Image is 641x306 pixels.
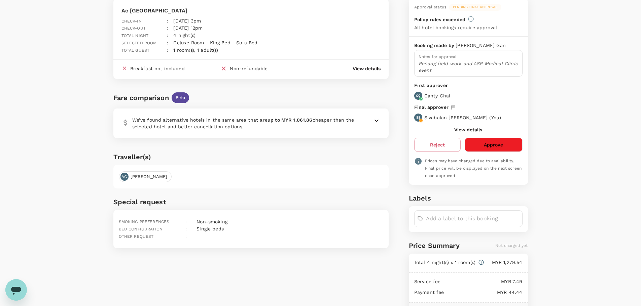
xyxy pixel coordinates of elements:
[161,27,168,39] div: :
[185,219,187,224] span: :
[414,259,475,266] p: Total 4 night(s) x 1 room(s)
[444,289,523,296] p: MYR 44.44
[5,279,27,301] iframe: Button to launch messaging window
[419,60,518,74] p: Penang field work and ASP Medical Clinic event
[454,127,482,132] button: View details
[449,5,501,9] span: Pending final approval
[416,93,421,98] p: CC
[414,104,449,111] p: Final approver
[121,48,150,53] span: Total guest
[414,278,441,285] p: Service fee
[121,19,142,24] span: Check-in
[495,243,528,248] span: Not charged yet
[414,138,461,152] button: Reject
[414,24,497,31] p: All hotel bookings require approval
[121,41,157,45] span: Selected room
[173,47,218,53] p: 1 room(s), 1 adult(s)
[230,65,268,74] div: Non-refundable
[119,234,154,239] span: Other request
[409,240,460,251] h6: Price Summary
[414,289,444,296] p: Payment fee
[120,173,129,181] div: AG
[173,25,203,31] p: [DATE] 12pm
[161,34,168,47] div: :
[127,174,172,180] span: [PERSON_NAME]
[194,223,224,233] div: Single beds
[456,42,506,49] p: [PERSON_NAME] Gan
[185,227,187,231] span: :
[119,227,163,231] span: Bed configuration
[353,65,381,72] button: View details
[113,92,169,103] div: Fare comparison
[194,216,227,225] div: Non-smoking
[441,278,523,285] p: MYR 7.49
[132,117,356,130] p: We’ve found alternative hotels in the same area that are cheaper than the selected hotel and bett...
[409,193,528,204] h6: Labels
[161,19,168,32] div: :
[161,41,168,54] div: :
[465,138,522,152] button: Approve
[426,213,520,224] input: Add a label to this booking
[424,92,451,99] p: Canty Chai
[416,115,420,120] p: SS
[173,17,201,24] p: [DATE] 3pm
[268,117,313,123] b: up to MYR 1,061.86
[484,259,522,266] p: MYR 1,279.54
[119,219,170,224] span: Smoking preferences
[414,42,456,49] p: Booking made by
[414,4,446,11] div: Approval status
[173,32,195,39] p: 4 night(s)
[414,16,465,23] p: Policy rules exceeded
[172,95,189,101] span: Beta
[113,151,389,162] h6: Traveller(s)
[419,54,457,59] span: Notes for approval
[113,196,389,207] h6: Special request
[130,65,185,72] div: Breakfast not included
[425,159,522,178] span: Prices may have changed due to availability. Final price will be displayed on the next screen onc...
[173,39,257,46] p: Deluxe Room - King Bed - Sofa Bed
[424,114,501,121] p: Sivabalan [PERSON_NAME] ( You )
[185,234,187,239] span: :
[161,12,168,25] div: :
[414,82,523,89] p: First approver
[121,7,272,15] p: Ac [GEOGRAPHIC_DATA]
[121,26,146,31] span: Check-out
[121,33,149,38] span: Total night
